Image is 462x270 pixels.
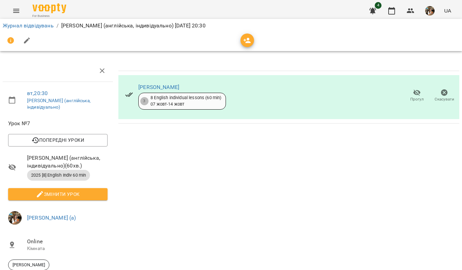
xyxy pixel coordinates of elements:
[3,22,459,30] nav: breadcrumb
[3,22,54,29] a: Журнал відвідувань
[27,172,90,178] span: 2025 [8] English Indiv 60 min
[32,3,66,13] img: Voopty Logo
[431,86,458,105] button: Скасувати
[56,22,59,30] li: /
[61,22,206,30] p: [PERSON_NAME] (англійська, індивідуально) [DATE] 20:30
[410,96,424,102] span: Прогул
[138,84,179,90] a: [PERSON_NAME]
[8,188,108,200] button: Змінити урок
[140,97,148,105] div: 3
[32,14,66,18] span: For Business
[435,96,454,102] span: Скасувати
[8,211,22,225] img: bab909270f41ff6b6355ba0ec2268f93.jpg
[27,90,48,96] a: вт , 20:30
[27,98,91,110] a: [PERSON_NAME] (англійська, індивідуально)
[14,190,102,198] span: Змінити урок
[8,119,108,128] span: Урок №7
[14,136,102,144] span: Попередні уроки
[27,245,108,252] p: Кімната
[27,238,108,246] span: Online
[425,6,435,16] img: bab909270f41ff6b6355ba0ec2268f93.jpg
[8,3,24,19] button: Menu
[27,154,108,170] span: [PERSON_NAME] (англійська, індивідуально) ( 60 хв. )
[27,215,76,221] a: [PERSON_NAME] (а)
[8,134,108,146] button: Попередні уроки
[375,2,382,9] span: 4
[444,7,451,14] span: UA
[151,95,221,107] div: 8 English individual lessons (60 min) 07 жовт - 14 жовт
[403,86,431,105] button: Прогул
[441,4,454,17] button: UA
[8,262,49,268] span: [PERSON_NAME]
